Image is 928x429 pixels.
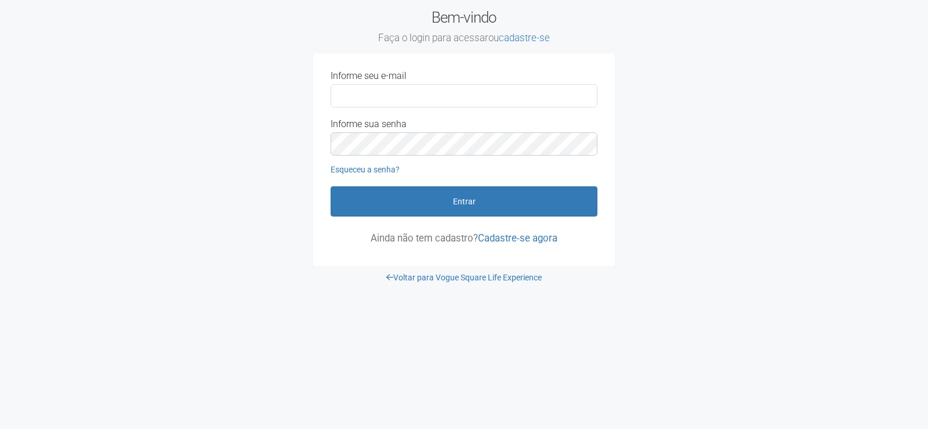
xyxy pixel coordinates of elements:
small: Faça o login para acessar [313,32,615,45]
label: Informe seu e-mail [331,71,407,81]
label: Informe sua senha [331,119,407,129]
button: Entrar [331,186,597,217]
p: Ainda não tem cadastro? [331,233,597,243]
h2: Bem-vindo [313,9,615,45]
span: ou [488,32,550,44]
a: Esqueceu a senha? [331,165,400,174]
a: Voltar para Vogue Square Life Experience [386,273,542,282]
a: cadastre-se [499,32,550,44]
a: Cadastre-se agora [478,232,557,244]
